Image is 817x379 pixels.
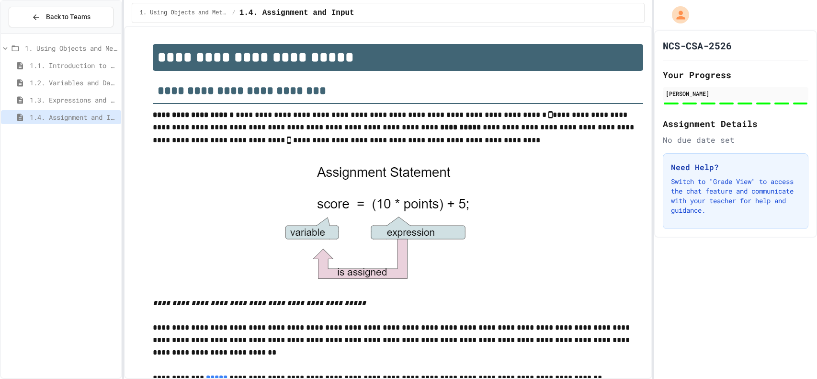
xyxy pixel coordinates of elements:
[663,39,732,52] h1: NCS-CSA-2526
[9,7,113,27] button: Back to Teams
[663,134,808,146] div: No due date set
[30,95,117,105] span: 1.3. Expressions and Output [New]
[140,9,228,17] span: 1. Using Objects and Methods
[46,12,91,22] span: Back to Teams
[777,341,807,369] iframe: chat widget
[663,117,808,130] h2: Assignment Details
[671,161,800,173] h3: Need Help?
[663,68,808,81] h2: Your Progress
[738,299,807,340] iframe: chat widget
[671,177,800,215] p: Switch to "Grade View" to access the chat feature and communicate with your teacher for help and ...
[232,9,235,17] span: /
[30,60,117,70] span: 1.1. Introduction to Algorithms, Programming, and Compilers
[30,112,117,122] span: 1.4. Assignment and Input
[239,7,354,19] span: 1.4. Assignment and Input
[30,78,117,88] span: 1.2. Variables and Data Types
[25,43,117,53] span: 1. Using Objects and Methods
[662,4,692,26] div: My Account
[666,89,806,98] div: [PERSON_NAME]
